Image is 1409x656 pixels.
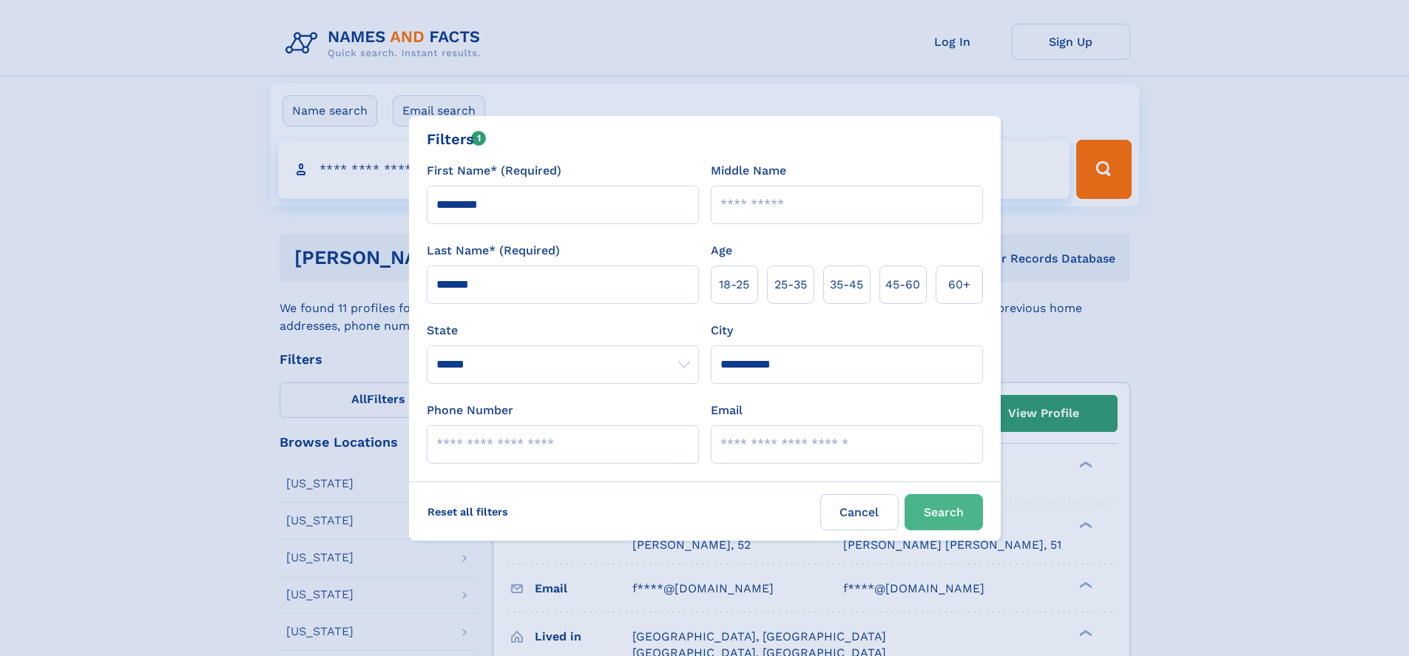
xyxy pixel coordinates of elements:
[427,322,699,339] label: State
[948,276,970,294] span: 60+
[427,128,487,150] div: Filters
[905,494,983,530] button: Search
[711,162,786,180] label: Middle Name
[774,276,807,294] span: 25‑35
[427,162,561,180] label: First Name* (Required)
[719,276,749,294] span: 18‑25
[427,402,513,419] label: Phone Number
[885,276,920,294] span: 45‑60
[418,494,518,530] label: Reset all filters
[711,242,732,260] label: Age
[820,494,899,530] label: Cancel
[711,402,743,419] label: Email
[427,242,560,260] label: Last Name* (Required)
[830,276,863,294] span: 35‑45
[711,322,733,339] label: City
